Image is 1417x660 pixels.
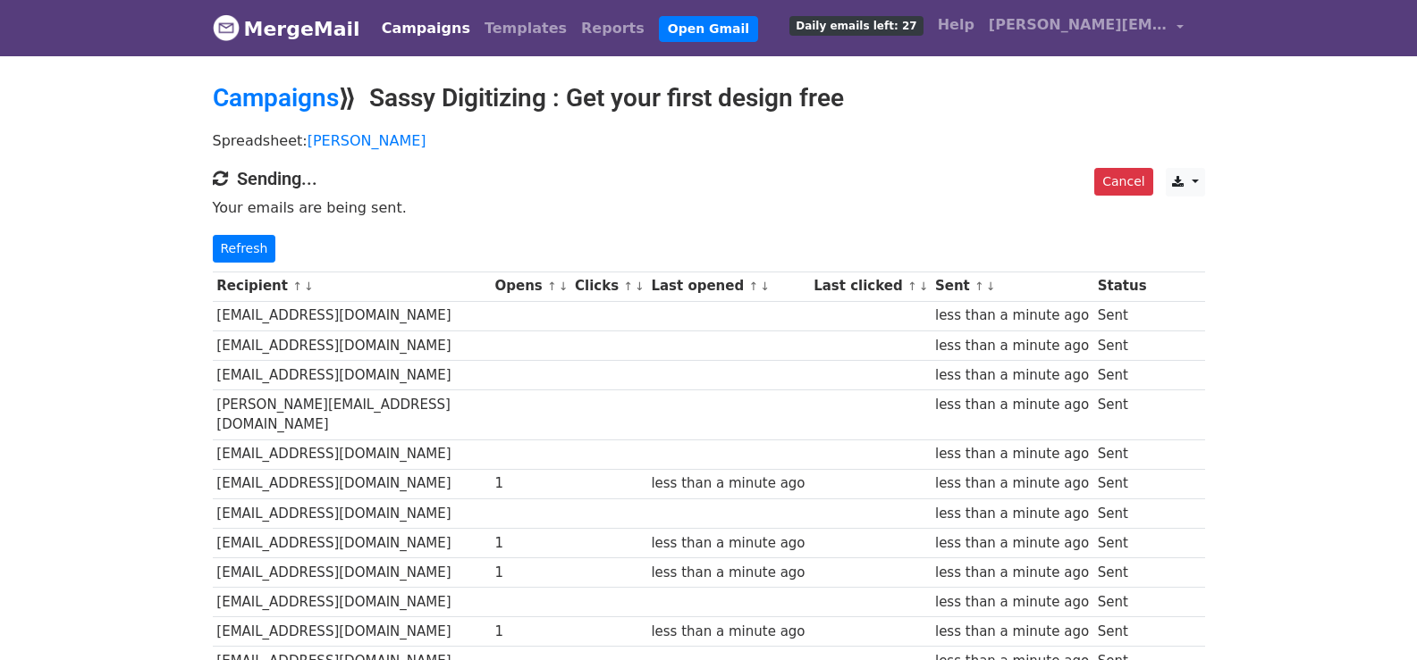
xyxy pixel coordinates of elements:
td: Sent [1093,360,1151,389]
div: less than a minute ago [935,305,1089,326]
a: Daily emails left: 27 [782,7,930,43]
p: Your emails are being sent. [213,198,1205,217]
a: ↓ [559,280,569,293]
img: MergeMail logo [213,14,240,41]
td: Sent [1093,588,1151,617]
div: less than a minute ago [651,473,805,494]
a: Campaigns [375,11,477,46]
td: Sent [1093,469,1151,498]
a: ↓ [635,280,645,293]
a: Templates [477,11,574,46]
a: ↑ [623,280,633,293]
th: Last opened [647,272,810,301]
td: [EMAIL_ADDRESS][DOMAIN_NAME] [213,360,491,389]
a: ↑ [748,280,758,293]
td: Sent [1093,617,1151,647]
td: [EMAIL_ADDRESS][DOMAIN_NAME] [213,301,491,330]
a: ↓ [919,280,929,293]
td: [EMAIL_ADDRESS][DOMAIN_NAME] [213,498,491,528]
td: [EMAIL_ADDRESS][DOMAIN_NAME] [213,469,491,498]
a: Reports [574,11,652,46]
th: Status [1093,272,1151,301]
td: [EMAIL_ADDRESS][DOMAIN_NAME] [213,588,491,617]
span: [PERSON_NAME][EMAIL_ADDRESS][DOMAIN_NAME] [989,14,1168,36]
a: ↑ [907,280,917,293]
td: [EMAIL_ADDRESS][DOMAIN_NAME] [213,330,491,360]
a: ↓ [986,280,996,293]
div: less than a minute ago [651,563,805,583]
td: Sent [1093,389,1151,439]
a: Help [931,7,982,43]
a: ↓ [304,280,314,293]
td: Sent [1093,439,1151,469]
td: Sent [1093,498,1151,528]
td: Sent [1093,557,1151,587]
div: less than a minute ago [935,395,1089,415]
th: Clicks [570,272,646,301]
a: MergeMail [213,10,360,47]
td: [EMAIL_ADDRESS][DOMAIN_NAME] [213,439,491,469]
div: 1 [494,473,566,494]
div: less than a minute ago [935,365,1089,386]
h4: Sending... [213,168,1205,189]
a: ↑ [292,280,302,293]
a: [PERSON_NAME][EMAIL_ADDRESS][DOMAIN_NAME] [982,7,1191,49]
td: Sent [1093,330,1151,360]
div: less than a minute ago [935,563,1089,583]
div: less than a minute ago [935,336,1089,356]
td: [PERSON_NAME][EMAIL_ADDRESS][DOMAIN_NAME] [213,389,491,439]
a: [PERSON_NAME] [308,132,426,149]
div: 1 [494,622,566,642]
div: less than a minute ago [651,622,805,642]
td: [EMAIL_ADDRESS][DOMAIN_NAME] [213,557,491,587]
td: [EMAIL_ADDRESS][DOMAIN_NAME] [213,617,491,647]
td: Sent [1093,301,1151,330]
a: ↑ [974,280,984,293]
div: less than a minute ago [935,622,1089,642]
a: Open Gmail [659,16,758,42]
th: Sent [931,272,1093,301]
div: less than a minute ago [935,504,1089,524]
div: 1 [494,533,566,554]
div: 1 [494,563,566,583]
a: Cancel [1094,168,1152,196]
th: Recipient [213,272,491,301]
th: Opens [491,272,571,301]
a: Refresh [213,235,276,263]
div: less than a minute ago [935,533,1089,554]
a: ↓ [760,280,770,293]
div: less than a minute ago [935,444,1089,464]
div: less than a minute ago [935,592,1089,613]
td: Sent [1093,528,1151,557]
a: ↑ [547,280,557,293]
div: less than a minute ago [651,533,805,554]
a: Campaigns [213,83,339,113]
th: Last clicked [809,272,931,301]
div: less than a minute ago [935,473,1089,494]
span: Daily emails left: 27 [789,16,923,36]
h2: ⟫ Sassy Digitizing : Get your first design free [213,83,1205,113]
p: Spreadsheet: [213,131,1205,150]
td: [EMAIL_ADDRESS][DOMAIN_NAME] [213,528,491,557]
